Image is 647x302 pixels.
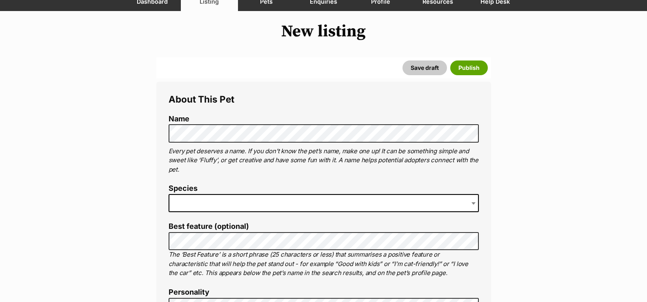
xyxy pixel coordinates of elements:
button: Publish [450,60,488,75]
span: About This Pet [169,94,234,105]
button: Save draft [402,60,447,75]
label: Best feature (optional) [169,222,479,231]
label: Species [169,184,479,193]
p: Every pet deserves a name. If you don’t know the pet’s name, make one up! It can be something sim... [169,147,479,174]
label: Name [169,115,479,123]
p: The ‘Best Feature’ is a short phrase (25 characters or less) that summarises a positive feature o... [169,250,479,278]
label: Personality [169,288,479,297]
